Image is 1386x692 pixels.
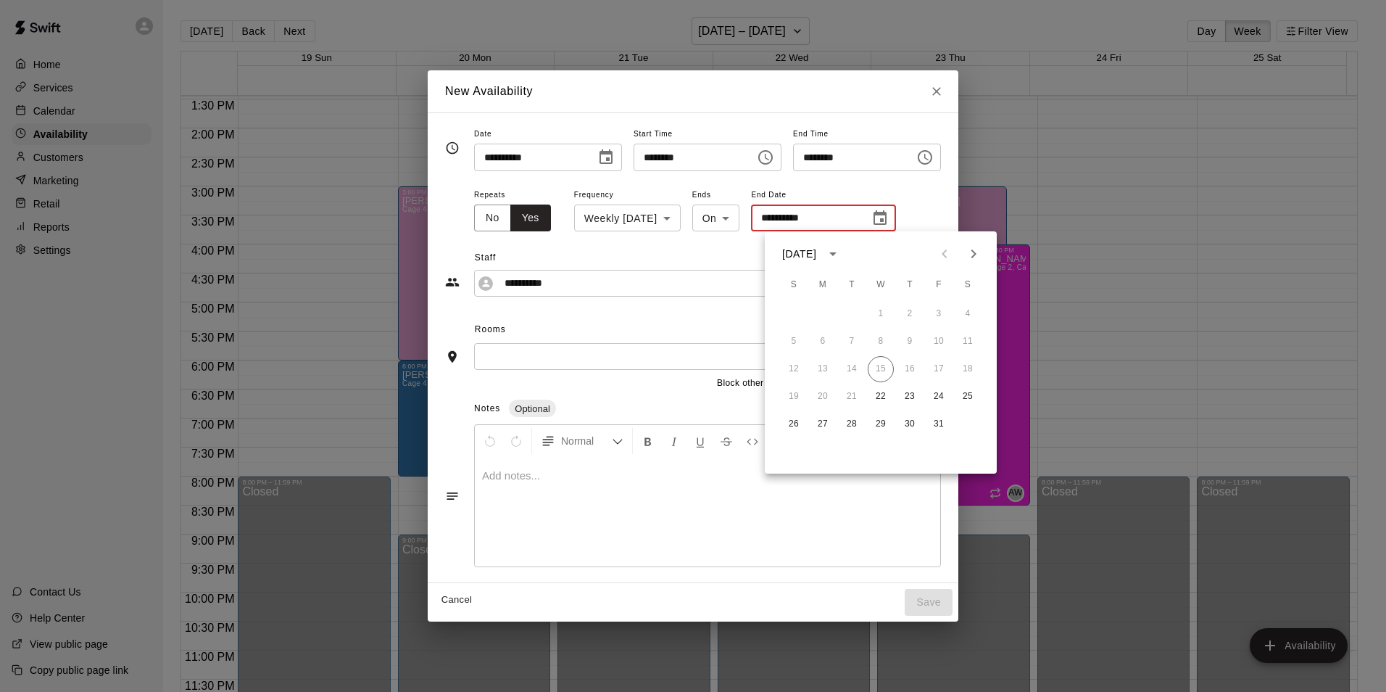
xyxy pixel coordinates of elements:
[535,428,629,454] button: Formatting Options
[692,186,740,205] span: Ends
[510,205,551,231] button: Yes
[662,428,686,454] button: Format Italics
[793,125,941,144] span: End Time
[504,428,528,454] button: Redo
[445,275,460,289] svg: Staff
[782,247,816,262] div: [DATE]
[574,205,681,231] div: Weekly [DATE]
[751,186,896,205] span: End Date
[433,589,480,611] button: Cancel
[897,271,923,300] span: Thursday
[810,271,836,300] span: Monday
[897,384,923,410] button: 23
[445,350,460,364] svg: Rooms
[474,186,563,205] span: Repeats
[636,428,660,454] button: Format Bold
[574,186,681,205] span: Frequency
[475,247,941,270] span: Staff
[740,428,765,454] button: Insert Code
[910,143,939,172] button: Choose time, selected time is 9:00 PM
[474,125,622,144] span: Date
[474,205,511,231] button: No
[926,384,952,410] button: 24
[509,403,555,414] span: Optional
[478,428,502,454] button: Undo
[474,403,500,413] span: Notes
[692,205,740,231] div: On
[475,324,506,334] span: Rooms
[561,434,612,448] span: Normal
[868,271,894,300] span: Wednesday
[821,242,845,266] button: calendar view is open, switch to year view
[868,384,894,410] button: 22
[924,78,950,104] button: Close
[866,204,895,233] button: Choose date
[955,384,981,410] button: 25
[717,376,913,391] span: Block other bookings in rooms during this time?
[959,239,988,268] button: Next month
[474,205,551,231] div: outlined button group
[592,143,621,172] button: Choose date, selected date is Oct 22, 2025
[781,271,807,300] span: Sunday
[897,411,923,437] button: 30
[688,428,713,454] button: Format Underline
[926,271,952,300] span: Friday
[868,411,894,437] button: 29
[781,411,807,437] button: 26
[839,411,865,437] button: 28
[926,411,952,437] button: 31
[445,82,533,101] h6: New Availability
[445,489,460,503] svg: Notes
[751,143,780,172] button: Choose time, selected time is 7:00 PM
[839,271,865,300] span: Tuesday
[445,141,460,155] svg: Timing
[955,271,981,300] span: Saturday
[634,125,781,144] span: Start Time
[714,428,739,454] button: Format Strikethrough
[810,411,836,437] button: 27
